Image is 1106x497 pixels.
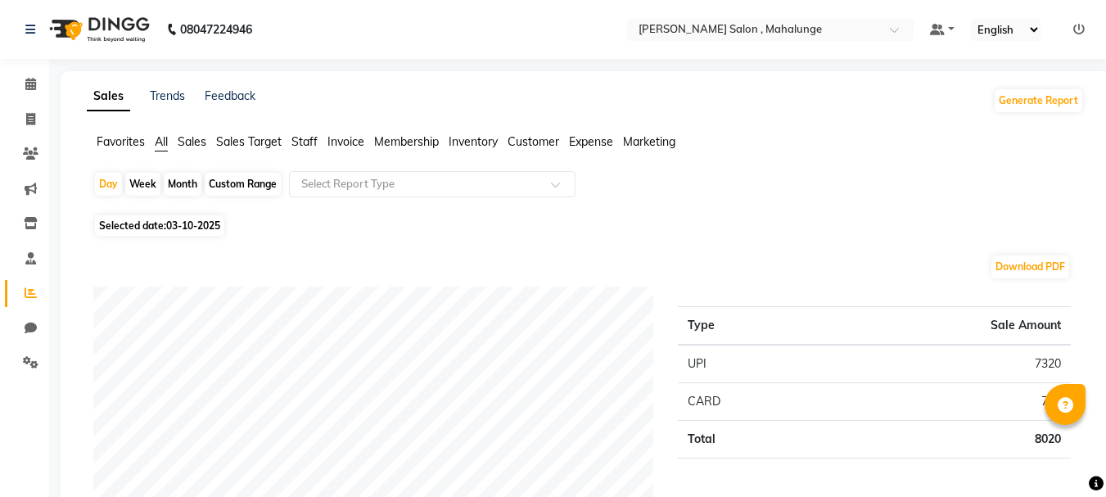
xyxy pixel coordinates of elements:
td: 7320 [823,345,1071,383]
span: Inventory [449,134,498,149]
span: Membership [374,134,439,149]
div: Day [95,173,122,196]
div: Week [125,173,160,196]
span: Sales [178,134,206,149]
span: All [155,134,168,149]
span: Expense [569,134,613,149]
td: CARD [678,383,823,421]
td: 8020 [823,421,1071,459]
span: Sales Target [216,134,282,149]
span: Staff [291,134,318,149]
th: Sale Amount [823,307,1071,346]
iframe: chat widget [1037,431,1090,481]
td: 700 [823,383,1071,421]
a: Feedback [205,88,255,103]
a: Sales [87,82,130,111]
b: 08047224946 [180,7,252,52]
span: 03-10-2025 [166,219,220,232]
span: Marketing [623,134,675,149]
button: Download PDF [991,255,1069,278]
span: Customer [508,134,559,149]
img: logo [42,7,154,52]
div: Custom Range [205,173,281,196]
a: Trends [150,88,185,103]
span: Selected date: [95,215,224,236]
button: Generate Report [995,89,1082,112]
div: Month [164,173,201,196]
th: Type [678,307,823,346]
span: Favorites [97,134,145,149]
span: Invoice [327,134,364,149]
td: Total [678,421,823,459]
td: UPI [678,345,823,383]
